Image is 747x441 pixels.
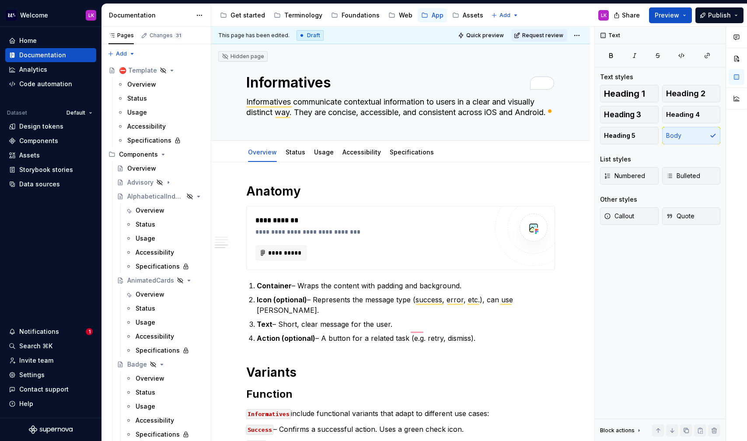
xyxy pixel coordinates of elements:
p: – Wraps the content with padding and background. [257,280,555,291]
a: Usage [122,315,207,329]
div: Get started [230,11,265,20]
div: Overview [127,80,156,89]
button: Quick preview [455,29,508,42]
a: Accessibility [122,329,207,343]
a: Foundations [328,8,383,22]
strong: Text [257,320,272,329]
div: Other styles [600,195,637,204]
div: Welcome [20,11,48,20]
span: Share [622,11,640,20]
a: Assets [5,148,96,162]
div: Help [19,399,33,408]
button: Add [489,9,521,21]
a: Status [286,148,305,156]
a: Assets [449,8,487,22]
div: Block actions [600,424,642,437]
div: Dataset [7,109,27,116]
p: – A button for a related task (e.g. retry, dismiss). [257,333,555,343]
span: Heading 5 [604,131,635,140]
button: Heading 5 [600,127,659,144]
button: Share [609,7,646,23]
span: 1 [86,328,93,335]
span: Numbered [604,171,645,180]
a: Design tokens [5,119,96,133]
button: Heading 1 [600,85,659,102]
strong: Icon (optional) [257,295,307,304]
div: Foundations [342,11,380,20]
p: – Represents the message type (success, error, etc.), can use [PERSON_NAME]. [257,294,555,315]
div: AlphabeticalIndexList [127,192,184,201]
div: Status [136,388,155,397]
a: Status [122,301,207,315]
div: Contact support [19,385,69,394]
div: AnimatedCards [127,276,174,285]
button: Search ⌘K [5,339,96,353]
div: Overview [127,164,156,173]
a: Home [5,34,96,48]
div: LK [88,12,94,19]
button: Contact support [5,382,96,396]
a: Invite team [5,353,96,367]
span: This page has been edited. [218,32,290,39]
a: Code automation [5,77,96,91]
div: Changes [150,32,182,39]
div: Specifications [136,346,180,355]
span: Add [499,12,510,19]
a: Badge [113,357,207,371]
a: Status [113,91,207,105]
strong: Container [257,281,292,290]
div: Draft [297,30,324,41]
a: AnimatedCards [113,273,207,287]
div: App [432,11,443,20]
a: Advisory [113,175,207,189]
div: Accessibility [339,143,384,161]
div: Code automation [19,80,72,88]
a: Settings [5,368,96,382]
span: Bulleted [666,171,700,180]
div: Hidden page [222,53,264,60]
div: ⛔ Template [119,66,157,75]
div: Specifications [127,136,171,145]
img: 605a6a57-6d48-4b1b-b82b-b0bc8b12f237.png [6,10,17,21]
a: Specifications [122,343,207,357]
p: include functional variants that adapt to different use cases: [246,408,555,419]
svg: Supernova Logo [29,425,73,434]
div: Usage [136,234,155,243]
a: Overview [113,77,207,91]
div: Status [127,94,147,103]
a: Terminology [270,8,326,22]
button: Quote [662,207,721,225]
span: Add [116,50,127,57]
a: App [418,8,447,22]
a: Data sources [5,177,96,191]
span: Request review [522,32,563,39]
p: – Short, clear message for the user. [257,319,555,329]
div: Assets [19,151,40,160]
a: AlphabeticalIndexList [113,189,207,203]
a: Specifications [122,259,207,273]
div: Accessibility [127,122,166,131]
div: Badge [127,360,147,369]
code: Success [246,425,273,435]
a: Get started [216,8,269,22]
div: Assets [463,11,483,20]
div: Accessibility [136,416,174,425]
a: Analytics [5,63,96,77]
button: Heading 2 [662,85,721,102]
button: Publish [695,7,744,23]
button: Add [105,48,138,60]
div: Terminology [284,11,322,20]
h1: Anatomy [246,183,555,199]
div: Specifications [386,143,437,161]
div: Components [19,136,58,145]
span: Heading 3 [604,110,641,119]
span: Quote [666,212,695,220]
a: Specifications [113,133,207,147]
div: Overview [136,374,164,383]
span: Quick preview [466,32,504,39]
span: Publish [708,11,731,20]
div: Overview [136,206,164,215]
a: Overview [122,287,207,301]
div: Overview [136,290,164,299]
span: Callout [604,212,634,220]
